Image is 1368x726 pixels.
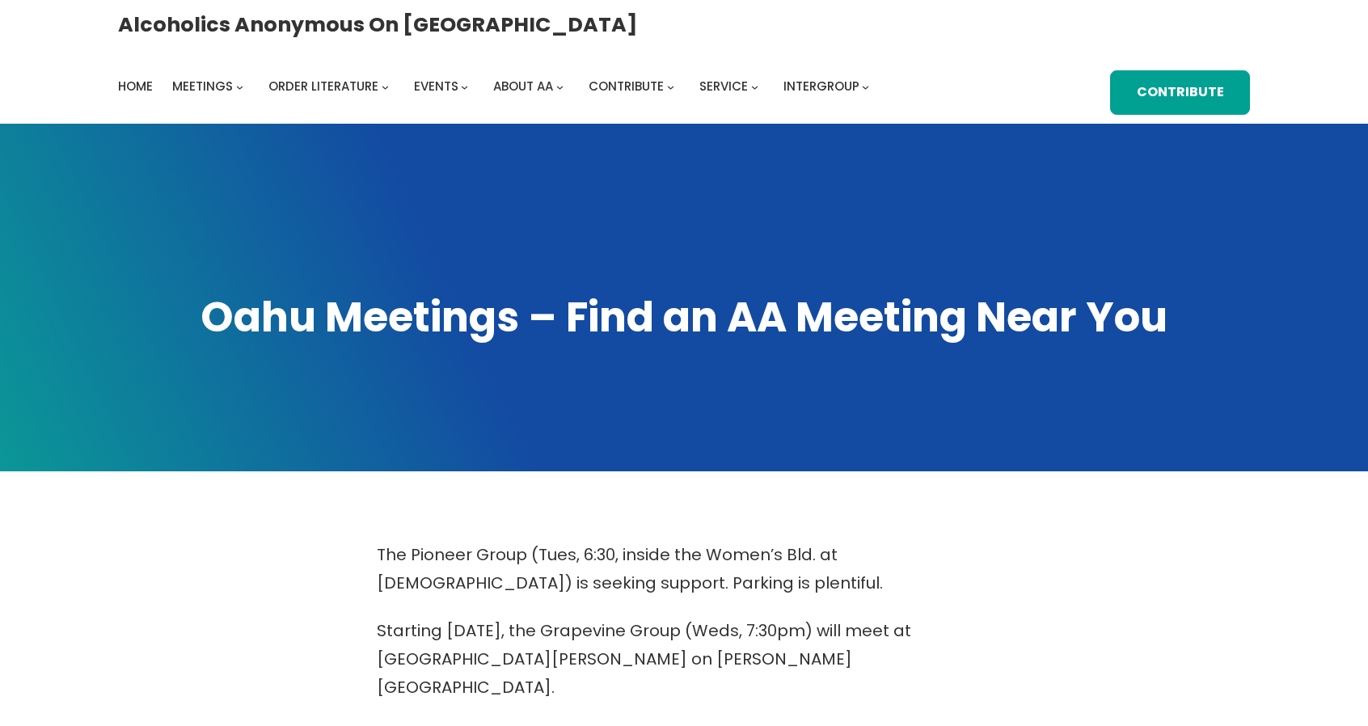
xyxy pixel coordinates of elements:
a: About AA [493,75,553,98]
a: Events [414,75,458,98]
p: Starting [DATE], the Grapevine Group (Weds, 7:30pm) will meet at [GEOGRAPHIC_DATA][PERSON_NAME] o... [377,617,991,702]
button: Contribute submenu [667,83,674,91]
nav: Intergroup [118,75,875,98]
span: About AA [493,78,553,95]
span: Home [118,78,153,95]
span: Service [699,78,748,95]
a: Contribute [1110,70,1250,115]
button: About AA submenu [556,83,564,91]
button: Intergroup submenu [862,83,869,91]
a: Intergroup [783,75,859,98]
h1: Oahu Meetings – Find an AA Meeting Near You [118,289,1250,345]
span: Order Literature [268,78,378,95]
span: Events [414,78,458,95]
span: Contribute [589,78,664,95]
a: Alcoholics Anonymous on [GEOGRAPHIC_DATA] [118,6,637,43]
p: The Pioneer Group (Tues, 6:30, inside the Women’s Bld. at [DEMOGRAPHIC_DATA]) is seeking support.... [377,541,991,597]
span: Intergroup [783,78,859,95]
button: Meetings submenu [236,83,243,91]
button: Service submenu [751,83,758,91]
button: Events submenu [461,83,468,91]
a: Contribute [589,75,664,98]
a: Service [699,75,748,98]
a: Home [118,75,153,98]
a: Meetings [172,75,233,98]
span: Meetings [172,78,233,95]
button: Order Literature submenu [382,83,389,91]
